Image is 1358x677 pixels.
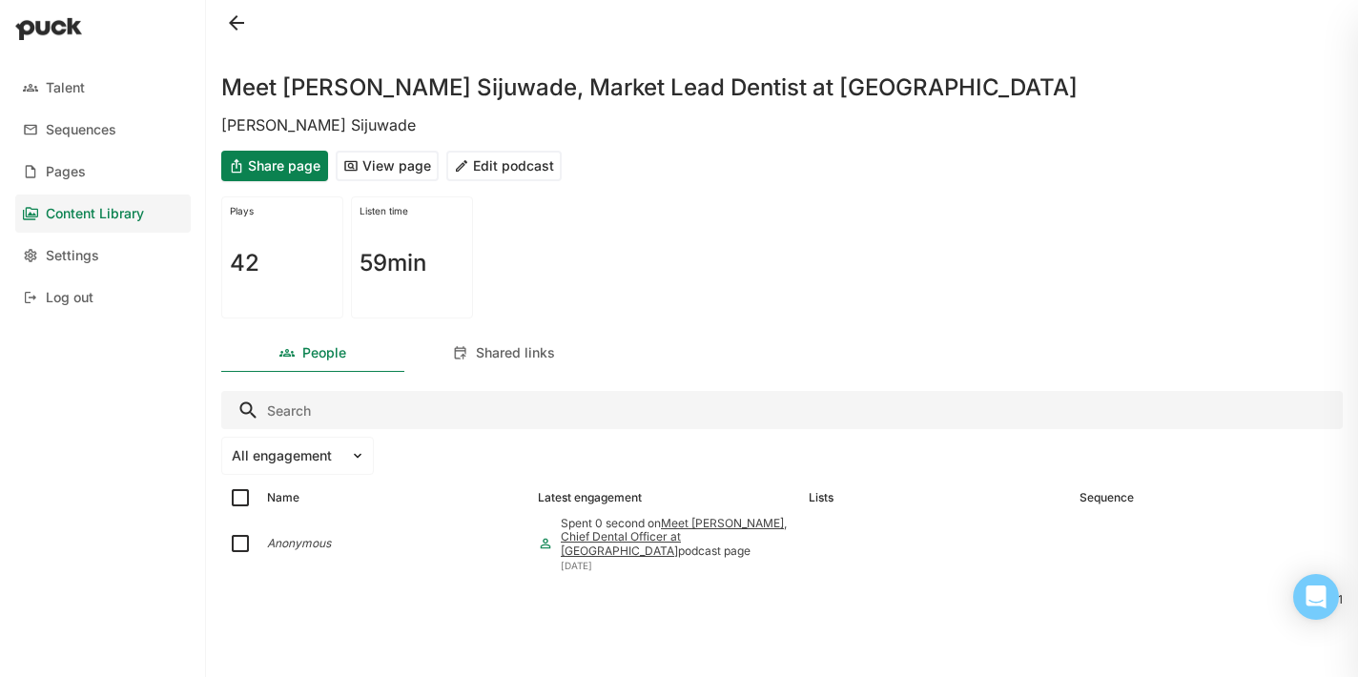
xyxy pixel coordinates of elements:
[230,205,335,216] div: Plays
[221,114,1343,135] div: [PERSON_NAME] Sijuwade
[267,536,331,550] i: Anonymous
[46,164,86,180] div: Pages
[561,516,787,558] a: Meet [PERSON_NAME], Chief Dental Officer at [GEOGRAPHIC_DATA]
[221,151,328,181] button: Share page
[15,69,191,107] a: Talent
[221,391,1343,429] input: Search
[446,151,562,181] button: Edit podcast
[561,517,793,558] div: Spent 0 second on podcast page
[221,76,1078,99] h1: Meet [PERSON_NAME] Sijuwade, Market Lead Dentist at [GEOGRAPHIC_DATA]
[46,206,144,222] div: Content Library
[46,122,116,138] div: Sequences
[1080,491,1134,504] div: Sequence
[302,345,346,361] div: People
[15,195,191,233] a: Content Library
[538,491,642,504] div: Latest engagement
[230,252,259,275] h1: 42
[267,491,299,504] div: Name
[561,560,793,571] div: [DATE]
[15,236,191,275] a: Settings
[46,248,99,264] div: Settings
[360,252,426,275] h1: 59min
[809,491,833,504] div: Lists
[360,205,464,216] div: Listen time
[46,80,85,96] div: Talent
[46,290,93,306] div: Log out
[336,151,439,181] button: View page
[476,345,555,361] div: Shared links
[1293,574,1339,620] div: Open Intercom Messenger
[221,593,1343,606] div: 0 - 1 of 1
[15,111,191,149] a: Sequences
[15,153,191,191] a: Pages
